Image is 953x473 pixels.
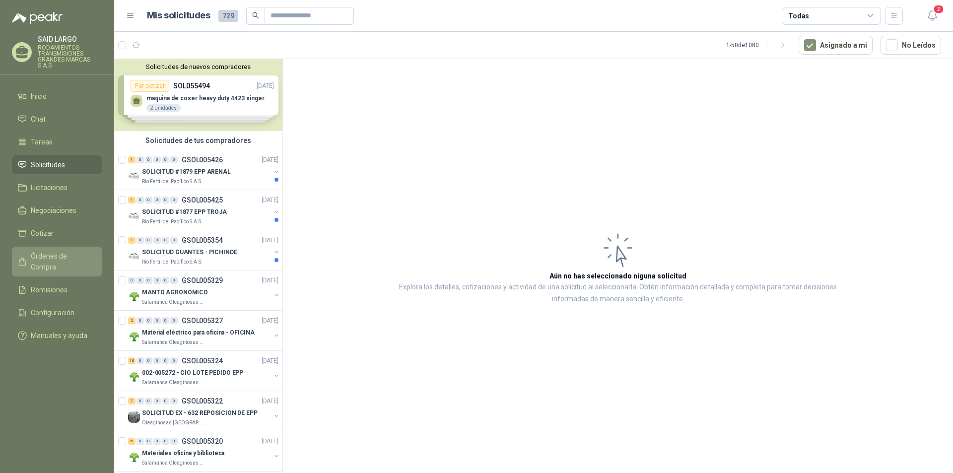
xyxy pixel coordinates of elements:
[12,247,102,276] a: Órdenes de Compra
[142,178,203,186] p: Rio Fertil del Pacífico S.A.S.
[923,7,941,25] button: 2
[145,277,152,284] div: 0
[153,156,161,163] div: 0
[182,197,223,203] p: GSOL005425
[128,398,136,405] div: 7
[170,317,178,324] div: 0
[145,398,152,405] div: 0
[128,250,140,262] img: Company Logo
[114,131,282,150] div: Solicitudes de tus compradores
[170,357,178,364] div: 0
[128,210,140,222] img: Company Logo
[262,236,278,245] p: [DATE]
[128,170,140,182] img: Company Logo
[933,4,944,14] span: 2
[218,10,238,22] span: 729
[136,197,144,203] div: 0
[128,274,280,306] a: 0 0 0 0 0 0 GSOL005329[DATE] Company LogoMANTO AGRONOMICOSalamanca Oleaginosas SAS
[142,379,204,387] p: Salamanca Oleaginosas SAS
[262,155,278,165] p: [DATE]
[31,284,68,295] span: Remisiones
[118,63,278,70] button: Solicitudes de nuevos compradores
[136,317,144,324] div: 0
[128,156,136,163] div: 1
[31,205,76,216] span: Negociaciones
[142,258,203,266] p: Rio Fertil del Pacífico S.A.S.
[128,290,140,302] img: Company Logo
[31,114,46,125] span: Chat
[382,281,854,305] p: Explora los detalles, cotizaciones y actividad de una solicitud al seleccionarla. Obtén informaci...
[153,317,161,324] div: 0
[162,156,169,163] div: 0
[12,133,102,151] a: Tareas
[142,459,204,467] p: Salamanca Oleaginosas SAS
[182,438,223,445] p: GSOL005320
[153,357,161,364] div: 0
[142,248,237,257] p: SOLICITUD GUANTES - PICHINDE
[128,317,136,324] div: 2
[142,338,204,346] p: Salamanca Oleaginosas SAS
[142,368,243,378] p: 002-005272 - CIO LOTE PEDIDO EPP
[142,288,208,297] p: MANTO AGRONOMICO
[128,194,280,226] a: 1 0 0 0 0 0 GSOL005425[DATE] Company LogoSOLICITUD #1877 EPP TROJARio Fertil del Pacífico S.A.S.
[726,37,791,53] div: 1 - 50 de 1080
[170,277,178,284] div: 0
[128,395,280,427] a: 7 0 0 0 0 0 GSOL005322[DATE] Company LogoSOLICITUD EX - 632 REPOSICION DE EPPOleaginosas [GEOGRAP...
[881,36,941,55] button: No Leídos
[128,411,140,423] img: Company Logo
[252,12,259,19] span: search
[128,371,140,383] img: Company Logo
[162,357,169,364] div: 0
[262,397,278,406] p: [DATE]
[31,307,74,318] span: Configuración
[142,408,258,418] p: SOLICITUD EX - 632 REPOSICION DE EPP
[182,357,223,364] p: GSOL005324
[145,317,152,324] div: 0
[128,331,140,342] img: Company Logo
[142,298,204,306] p: Salamanca Oleaginosas SAS
[38,36,102,43] p: SAID LARGO
[12,155,102,174] a: Solicitudes
[31,330,87,341] span: Manuales y ayuda
[128,277,136,284] div: 0
[799,36,873,55] button: Asignado a mi
[31,182,68,193] span: Licitaciones
[136,237,144,244] div: 0
[142,218,203,226] p: Rio Fertil del Pacífico S.A.S.
[12,303,102,322] a: Configuración
[136,438,144,445] div: 0
[182,237,223,244] p: GSOL005354
[162,197,169,203] div: 0
[142,419,204,427] p: Oleaginosas [GEOGRAPHIC_DATA][PERSON_NAME]
[262,196,278,205] p: [DATE]
[142,167,231,177] p: SOLICITUD #1879 EPP ARENAL
[136,357,144,364] div: 0
[145,237,152,244] div: 0
[170,438,178,445] div: 0
[145,438,152,445] div: 0
[153,277,161,284] div: 0
[182,277,223,284] p: GSOL005329
[788,10,809,21] div: Todas
[142,449,224,458] p: Materiales oficina y biblioteca
[262,316,278,326] p: [DATE]
[12,201,102,220] a: Negociaciones
[145,156,152,163] div: 0
[162,277,169,284] div: 0
[170,197,178,203] div: 0
[128,451,140,463] img: Company Logo
[162,317,169,324] div: 0
[262,356,278,366] p: [DATE]
[170,398,178,405] div: 0
[128,154,280,186] a: 1 0 0 0 0 0 GSOL005426[DATE] Company LogoSOLICITUD #1879 EPP ARENALRio Fertil del Pacífico S.A.S.
[128,234,280,266] a: 1 0 0 0 0 0 GSOL005354[DATE] Company LogoSOLICITUD GUANTES - PICHINDERio Fertil del Pacífico S.A.S.
[145,357,152,364] div: 0
[182,398,223,405] p: GSOL005322
[12,178,102,197] a: Licitaciones
[128,355,280,387] a: 10 0 0 0 0 0 GSOL005324[DATE] Company Logo002-005272 - CIO LOTE PEDIDO EPPSalamanca Oleaginosas SAS
[12,224,102,243] a: Cotizar
[128,357,136,364] div: 10
[170,237,178,244] div: 0
[136,398,144,405] div: 0
[31,228,54,239] span: Cotizar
